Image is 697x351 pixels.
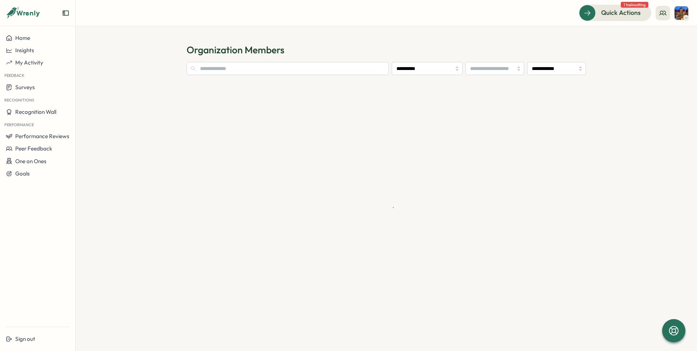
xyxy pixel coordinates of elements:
[15,170,30,177] span: Goals
[15,47,34,54] span: Insights
[15,108,56,115] span: Recognition Wall
[15,34,30,41] span: Home
[15,84,35,91] span: Surveys
[15,133,69,140] span: Performance Reviews
[187,44,586,56] h1: Organization Members
[601,8,641,17] span: Quick Actions
[15,335,35,342] span: Sign out
[15,59,43,66] span: My Activity
[15,158,46,165] span: One on Ones
[15,145,52,152] span: Peer Feedback
[579,5,651,21] button: Quick Actions
[674,6,688,20] img: Nicole Stanaland
[621,2,648,8] span: 1 task waiting
[62,9,69,17] button: Expand sidebar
